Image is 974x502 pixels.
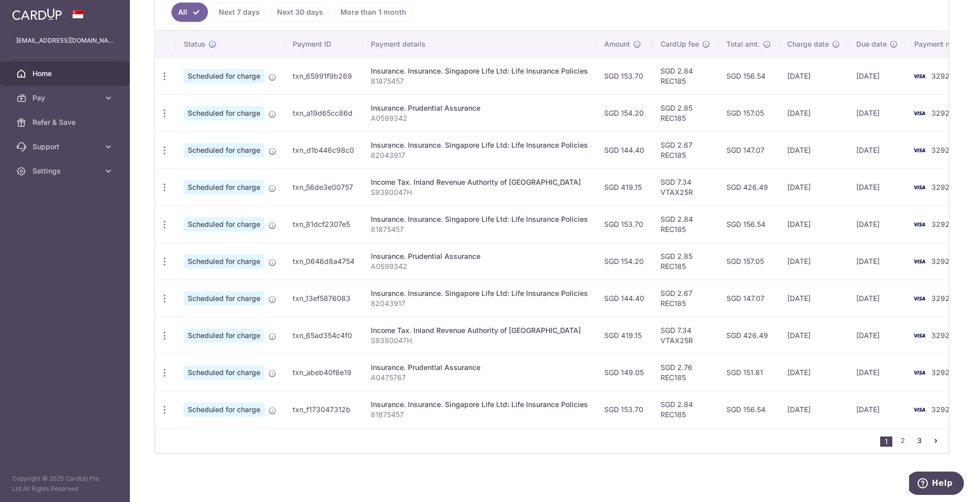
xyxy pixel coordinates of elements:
[371,288,588,298] div: Insurance. Insurance. Singapore Life Ltd: Life Insurance Policies
[32,69,99,79] span: Home
[931,405,950,414] span: 3292
[913,434,925,447] a: 3
[779,94,848,131] td: [DATE]
[718,391,779,428] td: SGD 156.54
[371,325,588,336] div: Income Tax. Inland Revenue Authority of [GEOGRAPHIC_DATA]
[909,329,929,342] img: Bank Card
[848,354,906,391] td: [DATE]
[718,169,779,206] td: SGD 426.49
[285,94,363,131] td: txn_a19d65cc86d
[371,66,588,76] div: Insurance. Insurance. Singapore Life Ltd: Life Insurance Policies
[596,131,652,169] td: SGD 144.40
[363,31,596,57] th: Payment details
[909,404,929,416] img: Bank Card
[909,144,929,156] img: Bank Card
[596,94,652,131] td: SGD 154.20
[779,206,848,243] td: [DATE]
[371,187,588,197] p: S9380047H
[931,109,950,117] span: 3292
[184,365,264,380] span: Scheduled for charge
[16,36,114,46] p: [EMAIL_ADDRESS][DOMAIN_NAME]
[23,7,44,16] span: Help
[285,31,363,57] th: Payment ID
[285,57,363,94] td: txn_65991f9b269
[285,131,363,169] td: txn_d1b446c98c0
[285,280,363,317] td: txn_13ef5876083
[285,169,363,206] td: txn_56de3e00757
[596,280,652,317] td: SGD 144.40
[896,434,909,447] a: 2
[184,254,264,269] span: Scheduled for charge
[285,243,363,280] td: txn_0646d8a4754
[371,76,588,86] p: 81875457
[779,57,848,94] td: [DATE]
[596,243,652,280] td: SGD 154.20
[880,428,948,453] nav: pager
[848,57,906,94] td: [DATE]
[184,217,264,231] span: Scheduled for charge
[779,243,848,280] td: [DATE]
[779,391,848,428] td: [DATE]
[652,280,718,317] td: SGD 2.67 REC185
[652,206,718,243] td: SGD 2.84 REC185
[652,243,718,280] td: SGD 2.85 REC185
[909,255,929,267] img: Bank Card
[371,373,588,383] p: A0475767
[371,177,588,187] div: Income Tax. Inland Revenue Authority of [GEOGRAPHIC_DATA]
[604,39,630,49] span: Amount
[931,257,950,265] span: 3292
[909,181,929,193] img: Bank Card
[184,143,264,157] span: Scheduled for charge
[848,317,906,354] td: [DATE]
[909,472,964,497] iframe: Opens a widget where you can find more information
[718,94,779,131] td: SGD 157.05
[718,206,779,243] td: SGD 156.54
[32,93,99,103] span: Pay
[848,391,906,428] td: [DATE]
[270,3,330,22] a: Next 30 days
[32,117,99,127] span: Refer & Save
[171,3,208,22] a: All
[596,317,652,354] td: SGD 419.15
[931,294,950,303] span: 3292
[779,317,848,354] td: [DATE]
[909,70,929,82] img: Bank Card
[652,169,718,206] td: SGD 7.34 VTAX25R
[848,94,906,131] td: [DATE]
[718,243,779,280] td: SGD 157.05
[285,206,363,243] td: txn_81dcf2307e5
[909,107,929,119] img: Bank Card
[787,39,829,49] span: Charge date
[12,8,62,20] img: CardUp
[371,214,588,224] div: Insurance. Insurance. Singapore Life Ltd: Life Insurance Policies
[931,183,950,191] span: 3292
[652,317,718,354] td: SGD 7.34 VTAX25R
[931,72,950,80] span: 3292
[848,243,906,280] td: [DATE]
[184,180,264,194] span: Scheduled for charge
[718,317,779,354] td: SGD 426.49
[596,206,652,243] td: SGD 153.70
[596,57,652,94] td: SGD 153.70
[334,3,413,22] a: More than 1 month
[184,403,264,417] span: Scheduled for charge
[931,368,950,377] span: 3292
[718,131,779,169] td: SGD 147.07
[880,437,892,447] li: 1
[909,292,929,305] img: Bank Card
[212,3,266,22] a: Next 7 days
[184,69,264,83] span: Scheduled for charge
[909,218,929,230] img: Bank Card
[779,169,848,206] td: [DATE]
[596,391,652,428] td: SGD 153.70
[285,391,363,428] td: txn_f173047312b
[371,298,588,309] p: 82043917
[371,140,588,150] div: Insurance. Insurance. Singapore Life Ltd: Life Insurance Policies
[909,366,929,379] img: Bank Card
[848,280,906,317] td: [DATE]
[779,280,848,317] td: [DATE]
[371,113,588,123] p: A0599342
[848,131,906,169] td: [DATE]
[652,131,718,169] td: SGD 2.67 REC185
